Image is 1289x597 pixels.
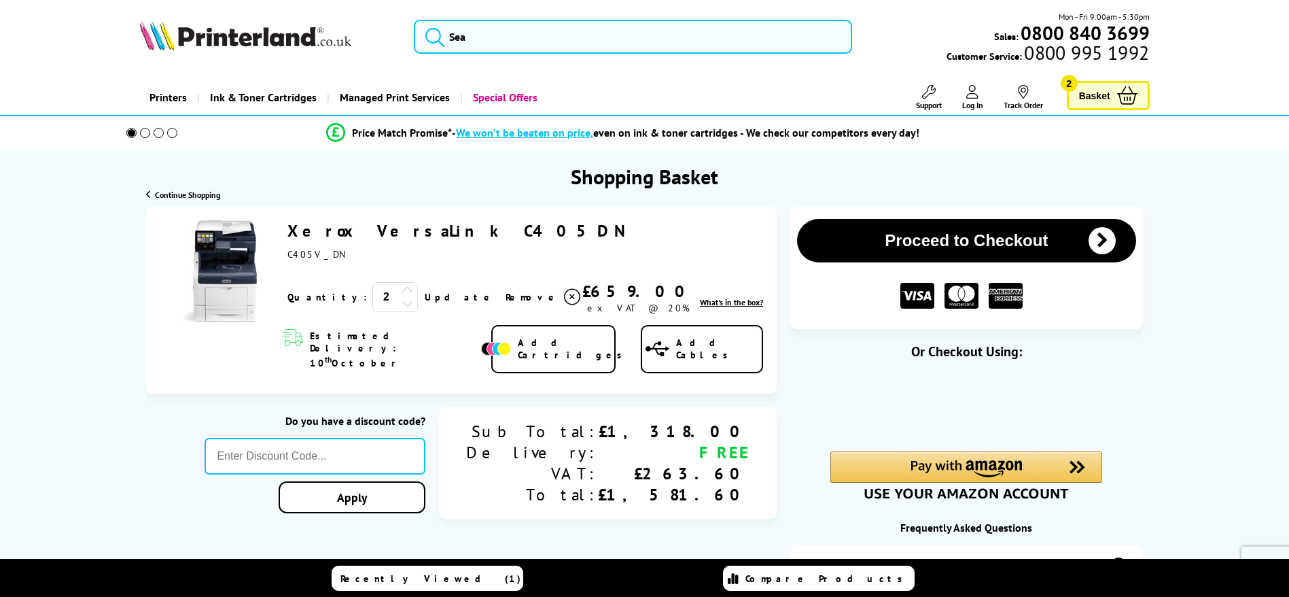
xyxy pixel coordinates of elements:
div: VAT: [466,463,598,484]
div: £659.00 [582,281,694,302]
img: American Express [989,283,1023,309]
input: Enter Discount Code... [205,438,425,475]
sup: th [325,354,332,364]
a: Compare Products [723,566,915,591]
div: £1,318.00 [598,421,749,442]
span: What's in the box? [700,297,763,307]
img: Xerox VersaLink C405DN [169,220,271,322]
a: lnk_inthebox [700,297,763,307]
span: Basket [1079,86,1110,105]
span: Mon - Fri 9:00am - 5:30pm [1059,10,1150,23]
span: ex VAT @ 20% [587,302,690,314]
a: Continue Shopping [146,190,220,200]
span: We won’t be beaten on price, [456,126,593,139]
span: Ink & Toner Cartridges [210,80,317,115]
span: Recently Viewed (1) [340,573,521,585]
span: Quantity: [287,291,367,303]
a: Track Order [1004,85,1043,110]
span: C405V_DN [287,248,343,260]
a: Printerland Logo [139,20,397,53]
a: 0800 840 3699 [1019,27,1150,39]
div: Frequently Asked Questions [790,521,1142,534]
a: Apply [279,481,425,513]
span: 2 [1061,75,1078,92]
span: Sales: [994,30,1019,43]
div: Total: [466,484,598,505]
a: Basket 2 [1067,81,1150,110]
div: Or Checkout Using: [790,343,1142,360]
a: Update [425,291,495,303]
span: Price Match Promise* [352,126,452,139]
img: Printerland Logo [139,20,351,50]
a: Log In [962,85,983,110]
img: VISA [900,283,934,309]
span: Compare Products [745,573,910,585]
div: Sub Total: [466,421,598,442]
button: Proceed to Checkout [797,219,1135,262]
span: Remove [506,291,559,303]
li: modal_Promise [108,121,1139,145]
div: £263.60 [598,463,749,484]
a: Printers [139,80,197,115]
span: Customer Service: [947,46,1149,63]
div: £1,581.60 [598,484,749,505]
a: Special Offers [460,80,548,115]
a: Support [916,85,942,110]
img: Add Cartridges [481,342,511,356]
div: Do I need to buy additional ink? [808,558,956,571]
span: 0800 995 1992 [1022,46,1149,59]
a: Xerox VersaLink C405DN [287,220,626,241]
a: Ink & Toner Cartridges [197,80,327,115]
b: 0800 840 3699 [1021,20,1150,46]
a: Delete item from your basket [506,287,582,307]
img: MASTER CARD [944,283,978,309]
div: Delivery: [466,442,598,463]
span: Estimated Delivery: 10 October [310,330,478,369]
span: Add Cables [676,337,762,361]
iframe: PayPal [830,382,1102,413]
div: - even on ink & toner cartridges - We check our competitors every day! [452,126,919,139]
input: Sea [414,20,852,54]
div: FREE [598,442,749,463]
div: Do you have a discount code? [205,414,425,428]
a: Recently Viewed (1) [332,566,523,591]
a: Managed Print Services [327,80,460,115]
h1: Shopping Basket [571,163,718,190]
span: Add Cartridges [518,337,629,361]
div: Amazon Pay - Use your Amazon account [830,451,1102,499]
a: additional-ink [790,545,1142,583]
span: Log In [962,100,983,110]
span: Continue Shopping [155,190,220,200]
span: Support [916,100,942,110]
